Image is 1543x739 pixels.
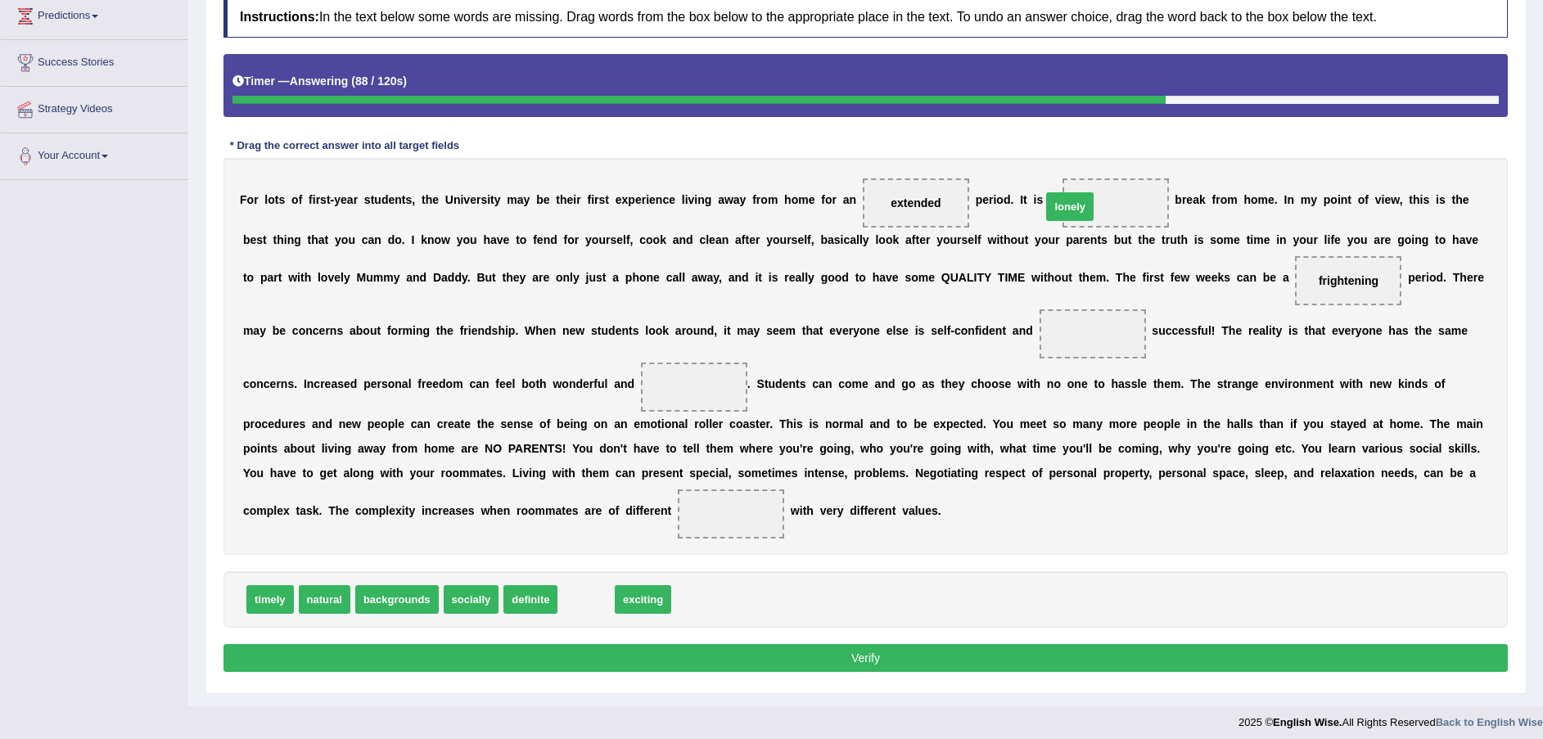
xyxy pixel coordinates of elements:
[863,178,969,228] span: Drop target
[503,233,510,246] b: e
[1409,193,1413,206] b: t
[682,193,685,206] b: l
[1063,178,1169,228] span: Drop target
[709,233,715,246] b: e
[1066,233,1073,246] b: p
[278,193,285,206] b: s
[1243,193,1251,206] b: h
[388,233,395,246] b: d
[309,193,313,206] b: f
[585,233,592,246] b: y
[1212,193,1216,206] b: f
[1034,193,1037,206] b: i
[318,233,325,246] b: a
[697,193,705,206] b: n
[1247,233,1251,246] b: t
[453,193,461,206] b: n
[1423,193,1429,206] b: s
[240,10,319,24] b: Instructions:
[1199,193,1206,206] b: k
[354,193,358,206] b: r
[943,233,950,246] b: o
[905,233,912,246] b: a
[374,193,381,206] b: u
[470,193,476,206] b: e
[1148,233,1155,246] b: e
[1186,193,1193,206] b: e
[537,233,544,246] b: e
[742,233,746,246] b: f
[1011,233,1018,246] b: o
[263,233,267,246] b: t
[395,233,402,246] b: o
[243,233,250,246] b: b
[284,233,287,246] b: i
[957,233,961,246] b: r
[362,233,368,246] b: c
[976,193,983,206] b: p
[653,233,661,246] b: o
[371,193,375,206] b: t
[347,193,354,206] b: a
[1234,233,1240,246] b: e
[1365,193,1369,206] b: f
[1138,233,1142,246] b: t
[828,233,834,246] b: a
[355,74,403,88] b: 88 / 120s
[843,193,850,206] b: a
[1330,193,1338,206] b: o
[395,193,402,206] b: n
[308,233,312,246] b: t
[598,193,605,206] b: s
[426,193,433,206] b: h
[1338,193,1341,206] b: i
[832,193,837,206] b: r
[749,233,756,246] b: e
[490,193,494,206] b: t
[752,193,756,206] b: f
[1175,193,1182,206] b: b
[341,193,347,206] b: e
[1,40,187,81] a: Success Stories
[1180,233,1188,246] b: h
[996,193,1004,206] b: o
[560,193,567,206] b: h
[544,233,551,246] b: n
[685,193,688,206] b: i
[1258,193,1268,206] b: m
[232,75,407,88] h5: Timer —
[507,193,517,206] b: m
[335,233,341,246] b: y
[988,233,997,246] b: w
[1301,193,1311,206] b: m
[662,193,669,206] b: c
[863,233,869,246] b: y
[348,233,355,246] b: u
[1347,193,1351,206] b: t
[1025,233,1029,246] b: t
[886,233,893,246] b: o
[1023,193,1027,206] b: t
[977,233,981,246] b: f
[740,193,747,206] b: y
[784,193,792,206] b: h
[1250,233,1253,246] b: i
[1097,233,1101,246] b: t
[926,233,930,246] b: r
[1455,193,1463,206] b: h
[490,233,497,246] b: a
[1142,233,1149,246] b: h
[299,193,303,206] b: f
[427,233,435,246] b: n
[1341,193,1348,206] b: n
[679,233,687,246] b: n
[834,233,841,246] b: s
[850,233,856,246] b: a
[1090,233,1098,246] b: n
[1400,193,1403,206] b: ,
[856,233,859,246] b: l
[626,233,630,246] b: f
[311,233,318,246] b: h
[811,233,814,246] b: ,
[974,233,977,246] b: l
